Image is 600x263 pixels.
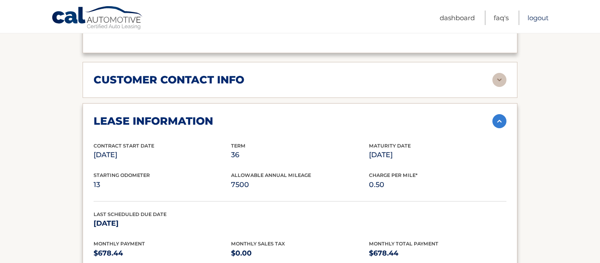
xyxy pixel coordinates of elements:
a: Dashboard [440,11,475,25]
p: $678.44 [94,247,231,259]
span: Maturity Date [369,143,411,149]
span: Contract Start Date [94,143,154,149]
p: [DATE] [369,149,506,161]
span: Starting Odometer [94,172,150,178]
span: Monthly Sales Tax [231,241,285,247]
span: Monthly Payment [94,241,145,247]
p: [DATE] [94,149,231,161]
span: Monthly Total Payment [369,241,438,247]
p: [DATE] [94,217,231,230]
span: Term [231,143,246,149]
p: $0.00 [231,247,369,259]
span: Charge Per Mile* [369,172,418,178]
a: Logout [528,11,549,25]
a: Cal Automotive [51,6,144,31]
a: FAQ's [494,11,509,25]
h2: customer contact info [94,73,244,86]
p: 13 [94,179,231,191]
p: 0.50 [369,179,506,191]
img: accordion-active.svg [492,114,506,128]
h2: lease information [94,115,213,128]
span: Last Scheduled Due Date [94,211,166,217]
span: Allowable Annual Mileage [231,172,311,178]
p: 7500 [231,179,369,191]
img: accordion-rest.svg [492,73,506,87]
p: $678.44 [369,247,506,259]
p: 36 [231,149,369,161]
